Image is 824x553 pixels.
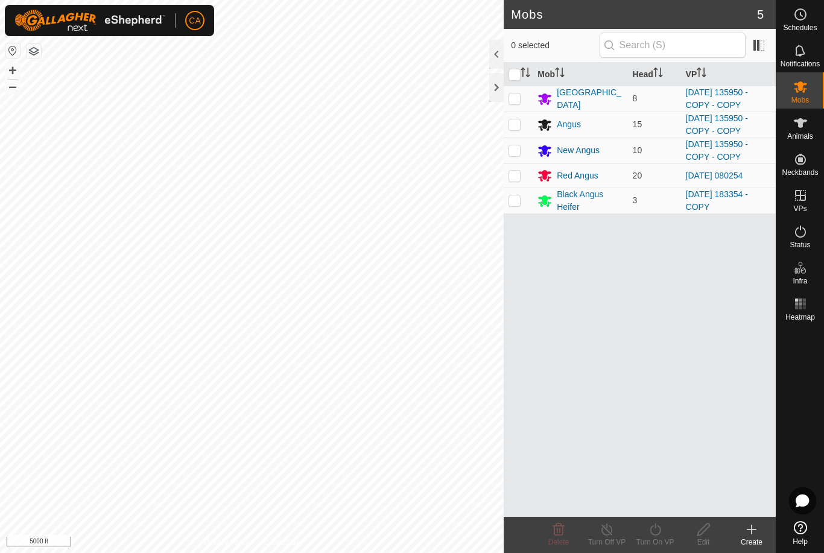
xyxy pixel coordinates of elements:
button: Reset Map [5,43,20,58]
span: Infra [793,277,807,285]
span: 15 [633,119,642,129]
div: Turn Off VP [583,537,631,548]
button: Map Layers [27,44,41,58]
a: Privacy Policy [204,537,250,548]
th: Mob [533,63,627,86]
div: Turn On VP [631,537,679,548]
div: Angus [557,118,581,131]
span: 5 [757,5,764,24]
a: [DATE] 183354 - COPY [686,189,748,212]
span: Mobs [791,96,809,104]
span: Delete [548,538,569,546]
button: – [5,79,20,93]
span: Notifications [781,60,820,68]
a: [DATE] 080254 [686,171,743,180]
a: [DATE] 135950 - COPY - COPY [686,139,748,162]
div: Edit [679,537,727,548]
span: VPs [793,205,807,212]
span: Status [790,241,810,248]
span: Schedules [783,24,817,31]
div: New Angus [557,144,600,157]
div: Red Angus [557,169,598,182]
span: 20 [633,171,642,180]
span: Neckbands [782,169,818,176]
a: Contact Us [264,537,299,548]
th: VP [681,63,776,86]
a: Help [776,516,824,550]
span: CA [189,14,200,27]
div: Black Angus Heifer [557,188,623,213]
a: [DATE] 135950 - COPY - COPY [686,87,748,110]
p-sorticon: Activate to sort [653,69,663,79]
img: Gallagher Logo [14,10,165,31]
span: 3 [633,195,638,205]
span: 0 selected [511,39,599,52]
a: [DATE] 135950 - COPY - COPY [686,113,748,136]
span: Help [793,538,808,545]
p-sorticon: Activate to sort [521,69,530,79]
span: 10 [633,145,642,155]
div: [GEOGRAPHIC_DATA] [557,86,623,112]
input: Search (S) [600,33,746,58]
p-sorticon: Activate to sort [697,69,706,79]
span: Heatmap [785,314,815,321]
span: 8 [633,93,638,103]
span: Animals [787,133,813,140]
p-sorticon: Activate to sort [555,69,565,79]
button: + [5,63,20,78]
div: Create [727,537,776,548]
h2: Mobs [511,7,757,22]
th: Head [628,63,681,86]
